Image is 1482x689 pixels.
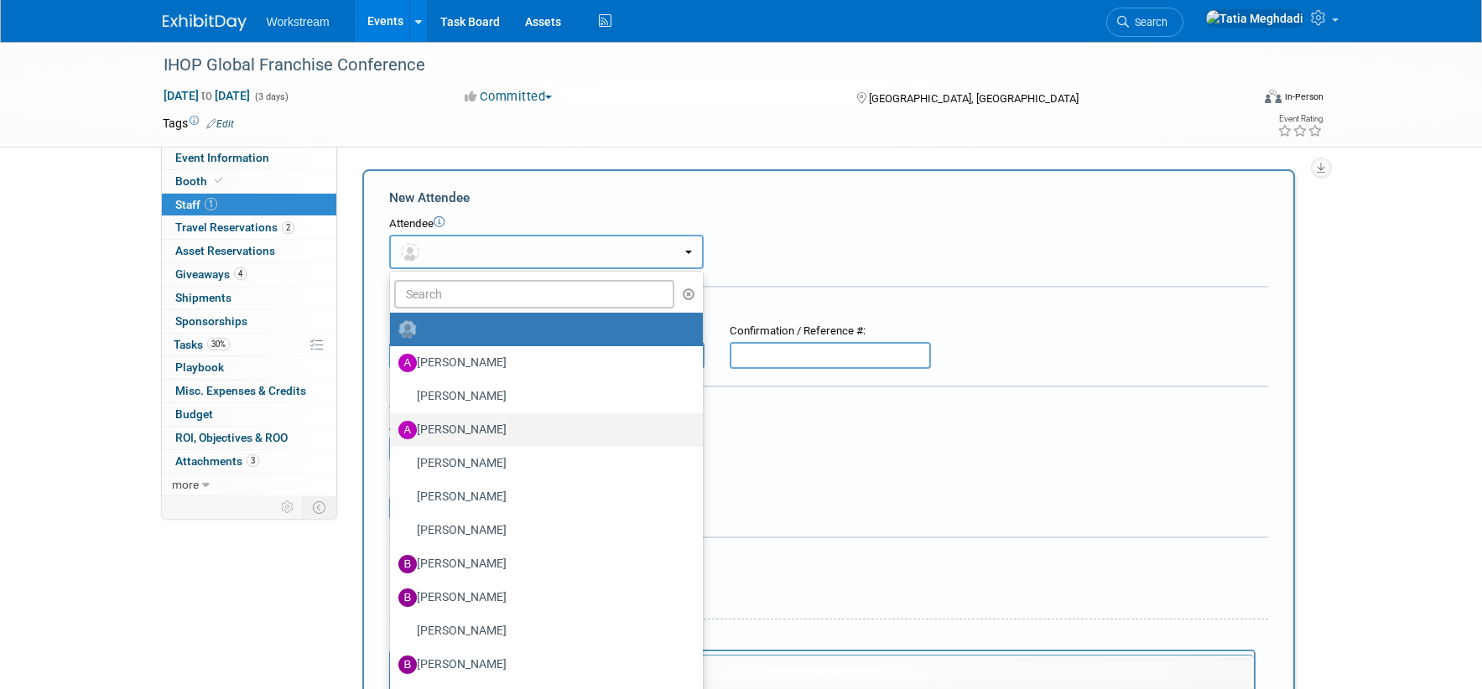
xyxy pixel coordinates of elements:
span: Asset Reservations [175,244,275,257]
span: Shipments [175,291,231,304]
span: 1 [205,198,217,210]
label: [PERSON_NAME] [398,651,686,678]
span: Workstream [267,15,330,28]
div: Event Format [1152,87,1324,112]
td: Personalize Event Tab Strip [273,496,303,518]
td: Toggle Event Tabs [302,496,336,518]
img: A.jpg [398,421,417,439]
span: Booth [175,174,226,188]
a: Asset Reservations [162,240,336,262]
label: [PERSON_NAME] [398,350,686,376]
span: Travel Reservations [175,220,294,234]
div: Registration / Ticket Info (optional) [389,298,1268,315]
div: Cost: [389,400,1268,416]
label: [PERSON_NAME] [398,618,686,645]
span: Giveaways [175,267,247,281]
img: B.jpg [398,588,417,607]
img: ExhibitDay [163,14,247,31]
button: Committed [459,88,559,106]
a: Misc. Expenses & Credits [162,380,336,402]
label: [PERSON_NAME] [398,517,686,544]
div: In-Person [1284,91,1323,103]
span: [DATE] [DATE] [163,88,251,103]
span: [GEOGRAPHIC_DATA], [GEOGRAPHIC_DATA] [869,92,1079,105]
a: Search [1106,8,1183,37]
span: more [172,478,199,491]
span: (3 days) [253,91,289,102]
span: Search [1129,16,1167,28]
img: B.jpg [398,655,417,674]
span: Tasks [174,338,230,351]
span: Attachments [175,454,259,468]
span: 2 [282,221,294,234]
a: Booth [162,170,336,193]
img: Format-Inperson.png [1265,90,1282,103]
a: Travel Reservations2 [162,216,336,239]
img: B.jpg [398,555,417,573]
a: Sponsorships [162,310,336,333]
div: Notes [389,631,1256,647]
a: Budget [162,403,336,426]
a: Edit [206,118,234,130]
div: IHOP Global Franchise Conference [158,50,1225,80]
div: Misc. Attachments & Notes [389,549,1268,566]
input: Search [394,280,675,308]
a: more [162,474,336,496]
label: [PERSON_NAME] [398,383,686,410]
span: 30% [207,338,230,350]
span: to [199,89,215,102]
a: Giveaways4 [162,263,336,286]
span: 3 [247,454,259,467]
span: Event Information [175,151,269,164]
span: Sponsorships [175,314,247,328]
span: Budget [175,407,213,421]
a: Tasks30% [162,334,336,356]
a: Playbook [162,356,336,379]
a: Shipments [162,287,336,309]
div: Confirmation / Reference #: [730,324,931,339]
img: Tatia Meghdadi [1205,9,1304,28]
a: Staff1 [162,194,336,216]
img: A.jpg [398,354,417,372]
span: ROI, Objectives & ROO [175,431,288,444]
a: Attachments3 [162,450,336,473]
label: [PERSON_NAME] [398,551,686,578]
img: Unassigned-User-Icon.png [398,320,417,339]
div: New Attendee [389,189,1268,207]
span: Misc. Expenses & Credits [175,384,306,397]
i: Booth reservation complete [215,176,223,185]
a: Event Information [162,147,336,169]
div: Event Rating [1277,115,1323,123]
label: [PERSON_NAME] [398,417,686,443]
span: 4 [234,267,247,280]
label: [PERSON_NAME] [398,584,686,611]
td: Tags [163,115,234,132]
span: Staff [175,198,217,211]
div: Attendee [389,216,1268,232]
a: ROI, Objectives & ROO [162,427,336,449]
label: [PERSON_NAME] [398,450,686,477]
label: [PERSON_NAME] [398,484,686,510]
span: Playbook [175,360,224,374]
